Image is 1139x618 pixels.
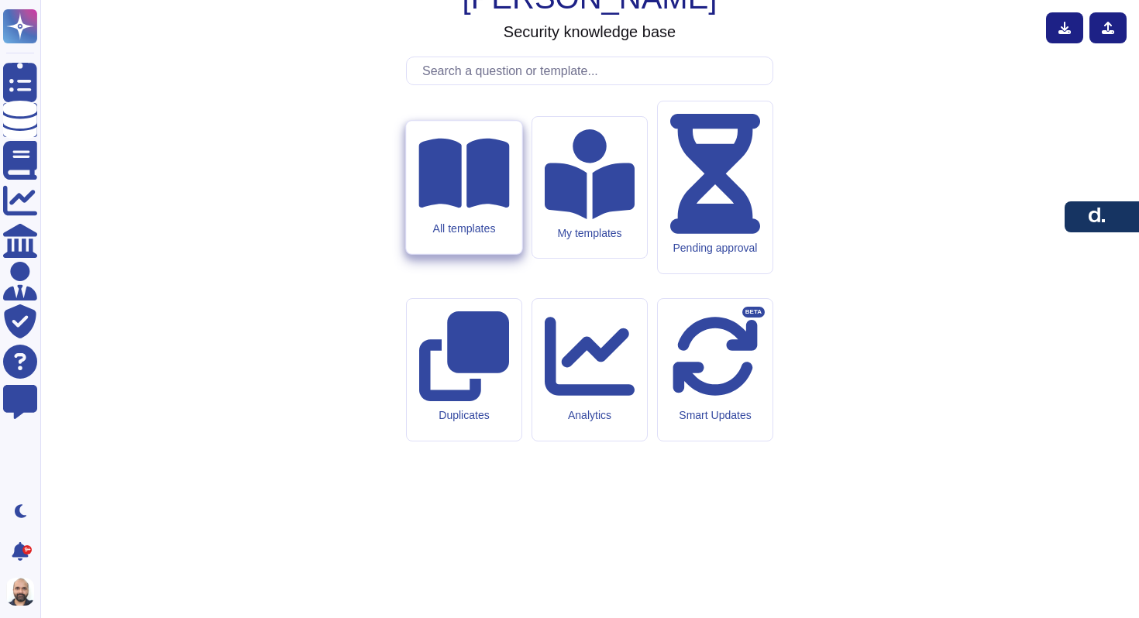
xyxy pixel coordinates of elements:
[670,409,760,422] div: Smart Updates
[419,409,509,422] div: Duplicates
[418,222,509,235] div: All templates
[545,227,635,240] div: My templates
[545,409,635,422] div: Analytics
[22,545,32,554] div: 9+
[6,578,34,606] img: user
[670,242,760,255] div: Pending approval
[504,22,676,41] h3: Security knowledge base
[3,575,45,609] button: user
[415,57,773,84] input: Search a question or template...
[742,307,765,318] div: BETA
